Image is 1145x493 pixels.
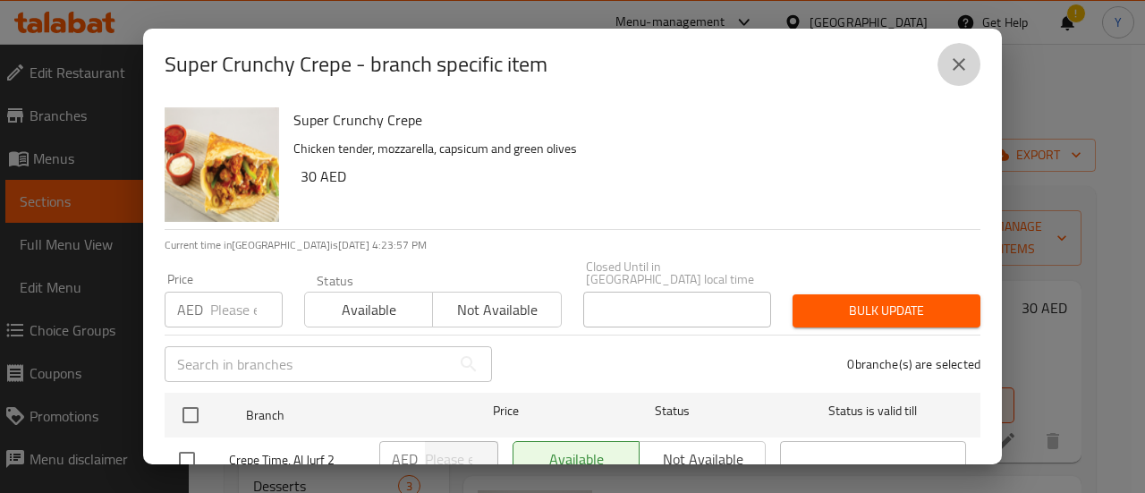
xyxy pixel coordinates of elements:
[392,448,418,470] p: AED
[165,346,451,382] input: Search in branches
[440,297,554,323] span: Not available
[293,107,966,132] h6: Super Crunchy Crepe
[304,292,433,327] button: Available
[246,404,432,427] span: Branch
[210,292,283,327] input: Please enter price
[847,355,980,373] p: 0 branche(s) are selected
[165,50,547,79] h2: Super Crunchy Crepe - branch specific item
[301,164,966,189] h6: 30 AED
[177,299,203,320] p: AED
[580,400,766,422] span: Status
[446,400,565,422] span: Price
[937,43,980,86] button: close
[793,294,980,327] button: Bulk update
[165,107,279,222] img: Super Crunchy Crepe
[229,449,365,472] span: Crepe Time, Al Jurf 2
[165,237,980,253] p: Current time in [GEOGRAPHIC_DATA] is [DATE] 4:23:57 PM
[432,292,561,327] button: Not available
[312,297,426,323] span: Available
[293,138,966,160] p: Chicken tender, mozzarella, capsicum and green olives
[807,300,966,322] span: Bulk update
[780,400,966,422] span: Status is valid till
[425,441,498,477] input: Please enter price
